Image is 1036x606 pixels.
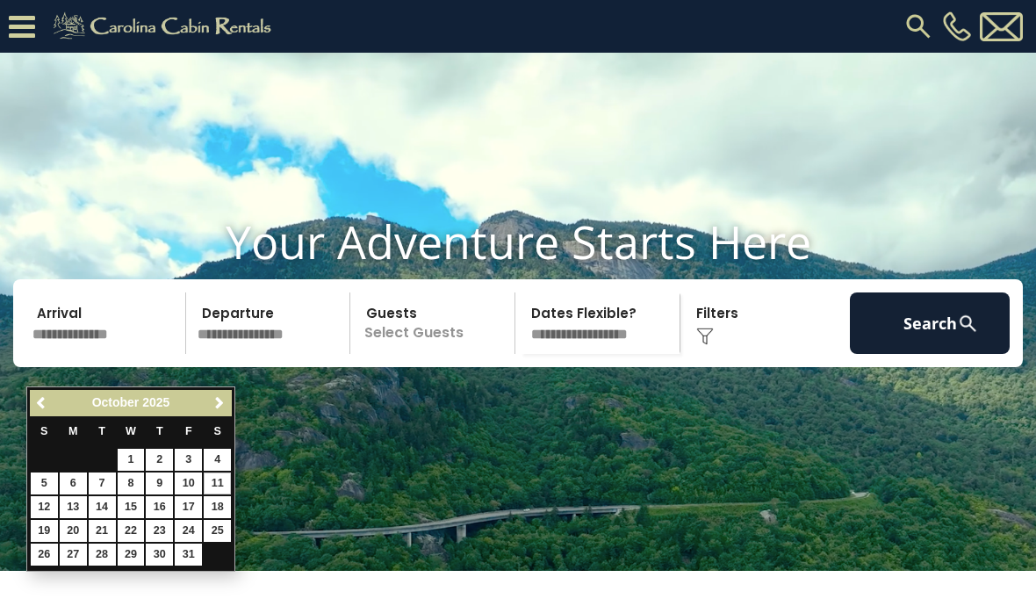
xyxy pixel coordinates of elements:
[31,496,58,518] a: 12
[126,425,136,437] span: Wednesday
[13,214,1023,269] h1: Your Adventure Starts Here
[903,11,934,42] img: search-regular.svg
[957,313,979,335] img: search-regular-white.png
[98,425,105,437] span: Tuesday
[68,425,78,437] span: Monday
[60,473,87,494] a: 6
[850,292,1010,354] button: Search
[175,473,202,494] a: 10
[175,496,202,518] a: 17
[175,449,202,471] a: 3
[204,496,231,518] a: 18
[40,425,47,437] span: Sunday
[156,425,163,437] span: Thursday
[118,496,145,518] a: 15
[212,396,227,410] span: Next
[32,393,54,415] a: Previous
[204,520,231,542] a: 25
[185,425,192,437] span: Friday
[939,11,975,41] a: [PHONE_NUMBER]
[118,520,145,542] a: 22
[142,395,169,409] span: 2025
[208,393,230,415] a: Next
[356,292,514,354] p: Select Guests
[89,520,116,542] a: 21
[146,473,173,494] a: 9
[31,544,58,566] a: 26
[118,473,145,494] a: 8
[31,520,58,542] a: 19
[696,328,714,345] img: filter--v1.png
[118,544,145,566] a: 29
[60,520,87,542] a: 20
[44,9,286,44] img: Khaki-logo.png
[35,396,49,410] span: Previous
[146,449,173,471] a: 2
[92,395,140,409] span: October
[146,544,173,566] a: 30
[214,425,221,437] span: Saturday
[175,544,202,566] a: 31
[60,496,87,518] a: 13
[60,544,87,566] a: 27
[204,449,231,471] a: 4
[146,520,173,542] a: 23
[146,496,173,518] a: 16
[118,449,145,471] a: 1
[89,496,116,518] a: 14
[89,544,116,566] a: 28
[175,520,202,542] a: 24
[204,473,231,494] a: 11
[89,473,116,494] a: 7
[31,473,58,494] a: 5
